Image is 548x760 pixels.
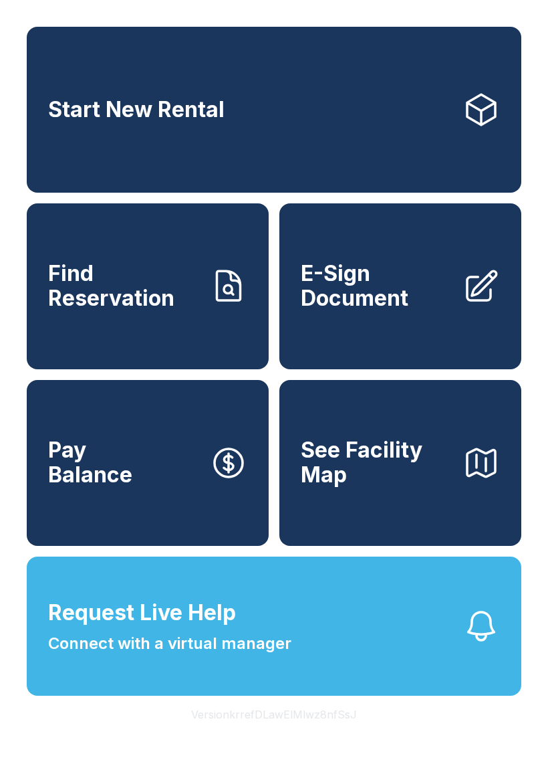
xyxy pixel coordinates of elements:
button: See Facility Map [279,380,521,546]
a: Find Reservation [27,203,269,369]
span: Find Reservation [48,262,199,310]
button: PayBalance [27,380,269,546]
span: See Facility Map [301,438,452,487]
button: Request Live HelpConnect with a virtual manager [27,557,521,696]
span: Connect with a virtual manager [48,632,291,656]
span: Pay Balance [48,438,132,487]
span: Start New Rental [48,98,225,122]
button: VersionkrrefDLawElMlwz8nfSsJ [180,696,368,733]
span: E-Sign Document [301,262,452,310]
a: Start New Rental [27,27,521,193]
a: E-Sign Document [279,203,521,369]
span: Request Live Help [48,597,236,629]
